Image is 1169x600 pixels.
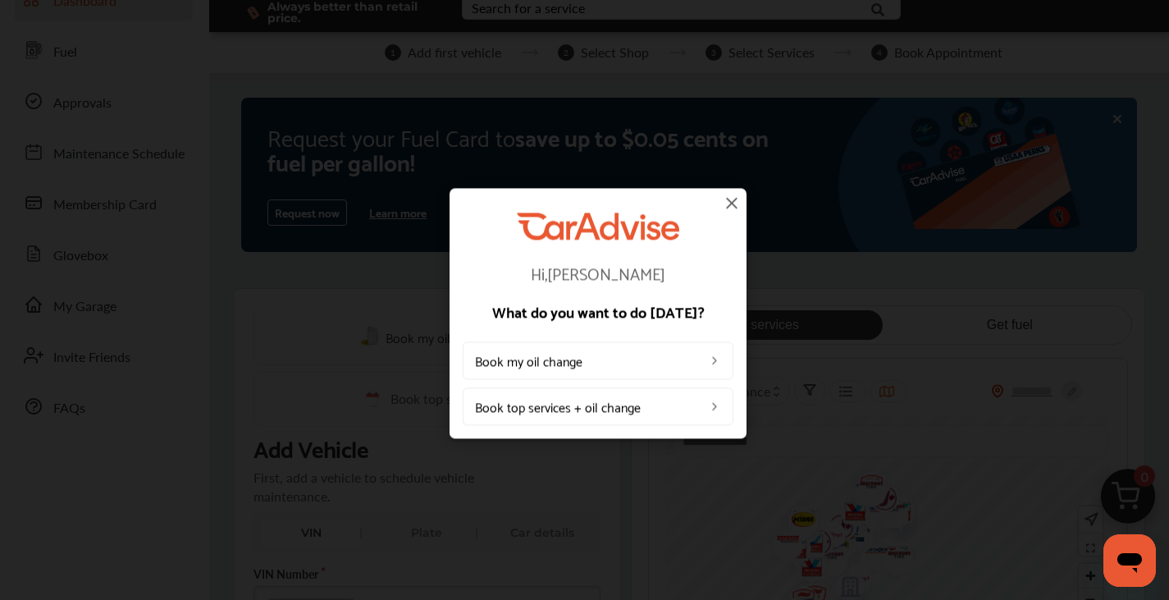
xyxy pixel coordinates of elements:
p: What do you want to do [DATE]? [463,304,733,318]
img: left_arrow_icon.0f472efe.svg [708,400,721,413]
img: close-icon.a004319c.svg [722,193,742,213]
iframe: Button to launch messaging window [1103,534,1156,587]
img: CarAdvise Logo [517,213,679,240]
p: Hi, [PERSON_NAME] [463,264,733,281]
img: left_arrow_icon.0f472efe.svg [708,354,721,367]
a: Book top services + oil change [463,387,733,425]
a: Book my oil change [463,341,733,379]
